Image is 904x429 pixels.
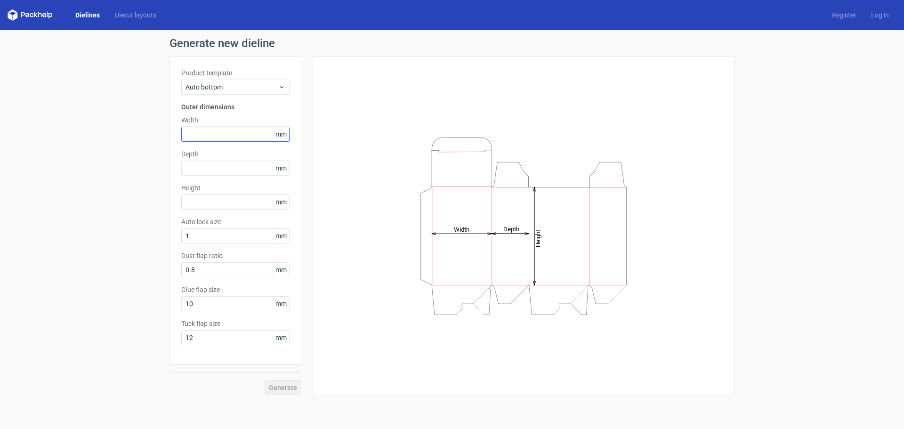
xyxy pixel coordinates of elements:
[273,263,289,277] span: mm
[454,226,469,233] tspan: Width
[824,10,864,20] a: Register
[273,161,289,175] span: mm
[864,10,896,20] a: Log in
[181,319,290,328] label: Tuck flap size
[107,10,164,20] a: Diecut layouts
[273,297,289,311] span: mm
[181,183,290,193] label: Height
[273,331,289,345] span: mm
[181,285,290,294] label: Glue flap size
[181,149,290,159] label: Depth
[68,10,107,20] a: Dielines
[534,229,541,247] tspan: Height
[181,115,290,125] label: Width
[503,226,519,233] tspan: Depth
[186,82,278,92] span: Auto bottom
[169,38,734,49] h1: Generate new dieline
[181,68,290,78] label: Product template
[181,251,290,260] label: Dust flap ratio
[181,217,290,227] label: Auto lock size
[273,127,289,141] span: mm
[273,195,289,209] span: mm
[273,229,289,243] span: mm
[181,102,290,112] h3: Outer dimensions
